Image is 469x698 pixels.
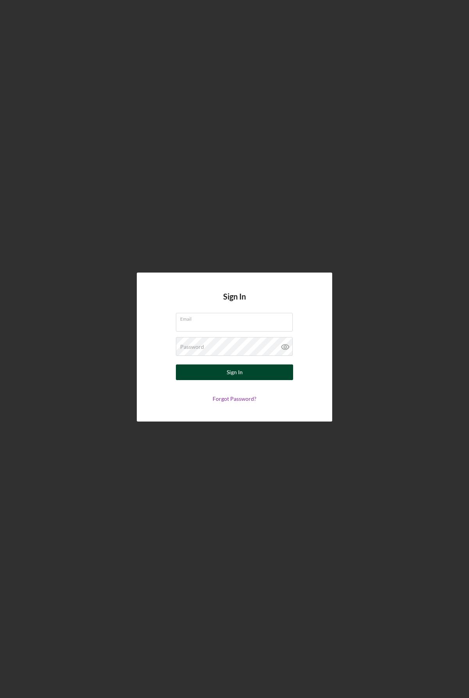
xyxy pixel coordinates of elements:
a: Forgot Password? [213,395,256,402]
h4: Sign In [223,292,246,313]
div: Sign In [227,364,243,380]
label: Password [180,344,204,350]
button: Sign In [176,364,293,380]
label: Email [180,313,293,322]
